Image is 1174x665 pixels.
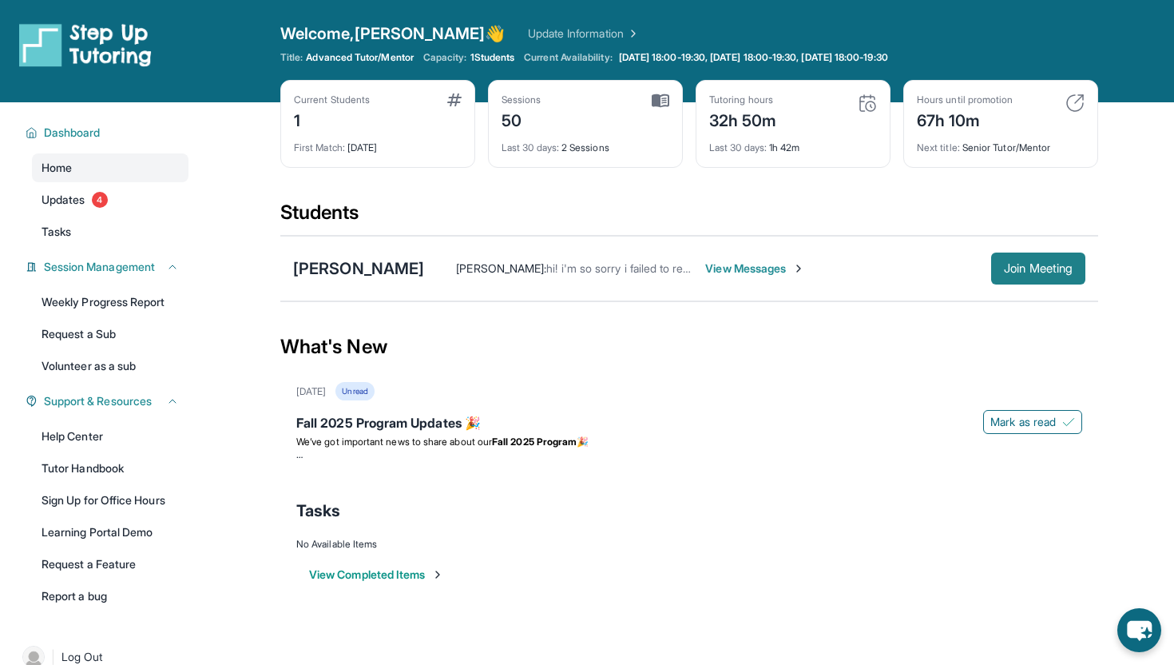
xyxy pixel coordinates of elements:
span: View Messages [705,261,805,277]
span: 1 Students [470,51,515,64]
img: card [858,94,877,113]
span: First Match : [294,141,345,153]
a: Help Center [32,422,188,451]
span: Advanced Tutor/Mentor [306,51,413,64]
div: 50 [502,106,541,132]
img: card [652,94,669,108]
div: Tutoring hours [709,94,777,106]
a: Sign Up for Office Hours [32,486,188,515]
div: Students [280,200,1098,235]
div: 32h 50m [709,106,777,132]
div: [DATE] [296,385,326,398]
span: Next title : [917,141,960,153]
button: Session Management [38,259,179,275]
a: Update Information [528,26,640,42]
div: [PERSON_NAME] [293,257,424,280]
div: Hours until promotion [917,94,1013,106]
span: [PERSON_NAME] : [456,261,546,275]
div: What's New [280,312,1098,382]
img: Mark as read [1062,416,1075,428]
span: Last 30 days : [709,141,767,153]
span: We’ve got important news to share about our [296,436,492,448]
a: Tasks [32,217,188,246]
button: View Completed Items [309,567,444,583]
span: Dashboard [44,125,101,141]
div: 2 Sessions [502,132,669,154]
a: Volunteer as a sub [32,352,188,380]
img: Chevron Right [624,26,640,42]
span: Capacity: [423,51,467,64]
div: Senior Tutor/Mentor [917,132,1085,154]
img: logo [19,22,152,67]
span: [DATE] 18:00-19:30, [DATE] 18:00-19:30, [DATE] 18:00-19:30 [619,51,888,64]
span: Title: [280,51,303,64]
div: 1 [294,106,370,132]
span: Join Meeting [1004,264,1073,273]
span: Current Availability: [524,51,612,64]
img: card [1065,94,1085,113]
span: Log Out [61,649,103,665]
div: 1h 42m [709,132,877,154]
span: Session Management [44,259,155,275]
div: Fall 2025 Program Updates 🎉 [296,413,1082,436]
a: Request a Sub [32,320,188,348]
div: Current Students [294,94,370,106]
span: Tasks [296,500,340,522]
div: 67h 10m [917,106,1013,132]
a: Updates4 [32,185,188,214]
button: Support & Resources [38,393,179,409]
span: Last 30 days : [502,141,559,153]
div: Sessions [502,94,541,106]
button: Dashboard [38,125,179,141]
a: [DATE] 18:00-19:30, [DATE] 18:00-19:30, [DATE] 18:00-19:30 [616,51,891,64]
strong: Fall 2025 Program [492,436,577,448]
span: 4 [92,192,108,208]
a: Learning Portal Demo [32,518,188,547]
span: Support & Resources [44,393,152,409]
div: Unread [335,382,374,400]
a: Home [32,153,188,182]
span: Home [42,160,72,176]
button: Join Meeting [991,253,1085,285]
span: Tasks [42,224,71,240]
button: Mark as read [983,410,1082,434]
a: Tutor Handbook [32,454,188,483]
img: Chevron-Right [792,262,805,275]
button: chat-button [1117,608,1161,652]
span: 🎉 [577,436,589,448]
div: [DATE] [294,132,462,154]
img: card [447,94,462,106]
a: Weekly Progress Report [32,288,188,317]
span: Welcome, [PERSON_NAME] 👋 [280,22,506,45]
a: Report a bug [32,582,188,611]
div: No Available Items [296,538,1082,551]
span: Updates [42,192,85,208]
span: Mark as read [990,414,1056,430]
a: Request a Feature [32,550,188,579]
